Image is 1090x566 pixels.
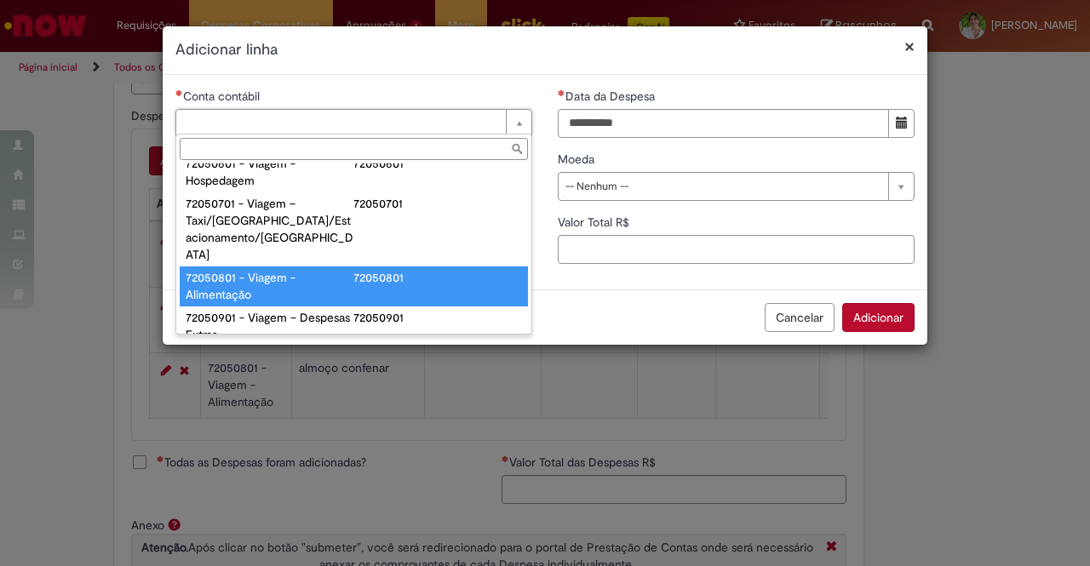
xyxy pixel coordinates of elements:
div: 72050801 [353,269,522,286]
div: 72050601 - Viagem - Hospedagem [186,155,354,189]
div: 72050901 - Viagem – Despesas Extras [186,309,354,343]
div: 72050901 [353,309,522,326]
ul: Conta contábil [176,163,531,334]
div: 72050701 [353,195,522,212]
div: 72050801 - Viagem - Alimentação [186,269,354,303]
div: 72050701 - Viagem – Taxi/[GEOGRAPHIC_DATA]/Estacionamento/[GEOGRAPHIC_DATA] [186,195,354,263]
div: 72050601 [353,155,522,172]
